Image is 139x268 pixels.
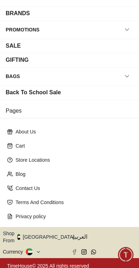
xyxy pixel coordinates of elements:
p: About Us [16,128,129,135]
p: Store Locations [16,156,129,163]
button: العربية [72,230,137,244]
em: Back [4,4,18,18]
em: Minimize [121,4,135,18]
p: Contact Us [16,185,129,192]
div: SALE [6,42,21,50]
img: United Arab Emirates [17,234,20,240]
a: Instagram [81,249,87,255]
a: Whatsapp [91,249,96,255]
button: Shop From[GEOGRAPHIC_DATA] [3,230,80,244]
div: Currency [3,248,26,255]
p: Terms And Conditions [16,199,129,206]
p: Privacy policy [16,213,129,220]
img: Profile picture of Time House Support [20,5,32,17]
p: Blog [16,171,129,178]
a: Facebook [72,249,77,255]
div: BAGS [6,70,20,83]
div: Back To School Sale [6,88,61,97]
div: Time House Support [36,7,98,14]
span: العربية [72,233,137,241]
div: PROMOTIONS [6,23,40,36]
p: Cart [16,142,129,149]
div: GIFTING [6,56,29,64]
div: Time House Support [5,174,139,181]
div: Chat Widget [118,247,134,263]
span: Hey there! Need help finding the perfect watch? I'm here if you have any questions or need a quic... [10,188,104,221]
div: BRANDS [6,9,30,18]
span: 01:16 PM [93,218,111,222]
em: Blush [39,187,45,195]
